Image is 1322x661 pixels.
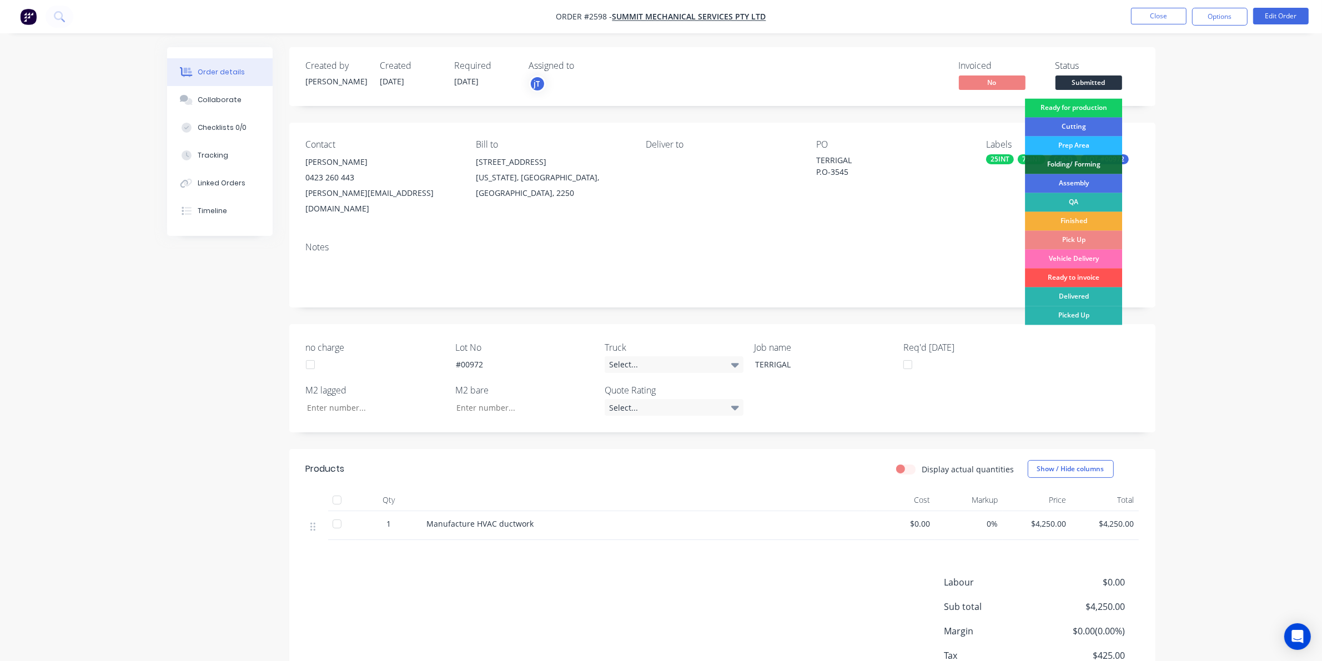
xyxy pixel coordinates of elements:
[605,356,743,373] div: Select...
[167,114,273,142] button: Checklists 0/0
[476,139,628,150] div: Bill to
[867,489,935,511] div: Cost
[959,75,1026,89] span: No
[306,462,345,476] div: Products
[903,341,1042,354] label: Req'd [DATE]
[1131,8,1187,24] button: Close
[1025,287,1122,306] div: Delivered
[1025,137,1122,155] div: Prep Area
[476,154,628,170] div: [STREET_ADDRESS]
[306,341,445,354] label: no charge
[605,384,743,397] label: Quote Rating
[387,518,391,529] span: 1
[198,95,242,105] div: Collaborate
[20,8,37,25] img: Factory
[646,139,798,150] div: Deliver to
[167,58,273,86] button: Order details
[476,154,628,201] div: [STREET_ADDRESS][US_STATE], [GEOGRAPHIC_DATA], [GEOGRAPHIC_DATA], 2250
[476,170,628,201] div: [US_STATE], [GEOGRAPHIC_DATA], [GEOGRAPHIC_DATA], 2250
[1018,154,1045,164] div: 75INT
[529,60,640,71] div: Assigned to
[754,341,893,354] label: Job name
[198,178,245,188] div: Linked Orders
[298,399,444,416] input: Enter number...
[167,142,273,169] button: Tracking
[934,489,1003,511] div: Markup
[871,518,931,529] span: $0.00
[556,12,612,22] span: Order #2598 -
[1025,155,1122,174] div: Folding/ Forming
[1025,193,1122,212] div: QA
[455,384,594,397] label: M2 bare
[1055,60,1139,71] div: Status
[939,518,998,529] span: 0%
[529,75,546,92] button: jT
[1025,174,1122,193] div: Assembly
[944,576,1043,589] span: Labour
[1192,8,1248,26] button: Options
[959,60,1042,71] div: Invoiced
[198,67,245,77] div: Order details
[1284,623,1311,650] div: Open Intercom Messenger
[944,624,1043,638] span: Margin
[306,185,458,216] div: [PERSON_NAME][EMAIL_ADDRESS][DOMAIN_NAME]
[1025,212,1122,231] div: Finished
[1007,518,1067,529] span: $4,250.00
[455,76,479,87] span: [DATE]
[816,139,968,150] div: PO
[1025,306,1122,325] div: Picked Up
[306,75,367,87] div: [PERSON_NAME]
[167,197,273,225] button: Timeline
[816,154,955,178] div: TERRIGAL P.O-3545
[1003,489,1071,511] div: Price
[198,206,227,216] div: Timeline
[1025,99,1122,118] div: Ready for production
[605,399,743,416] div: Select...
[455,60,516,71] div: Required
[167,86,273,114] button: Collaborate
[986,139,1138,150] div: Labels
[306,384,445,397] label: M2 lagged
[167,169,273,197] button: Linked Orders
[1043,624,1125,638] span: $0.00 ( 0.00 %)
[1055,75,1122,92] button: Submitted
[1028,460,1114,478] button: Show / Hide columns
[612,12,766,22] a: Summit Mechanical Services Pty Ltd
[1075,518,1134,529] span: $4,250.00
[1070,489,1139,511] div: Total
[1043,600,1125,613] span: $4,250.00
[455,341,594,354] label: Lot No
[1025,269,1122,287] div: Ready to invoice
[1025,231,1122,250] div: Pick Up
[1043,576,1125,589] span: $0.00
[198,150,228,160] div: Tracking
[380,76,405,87] span: [DATE]
[1025,118,1122,137] div: Cutting
[1055,75,1122,89] span: Submitted
[198,123,247,133] div: Checklists 0/0
[986,154,1014,164] div: 25INT
[306,60,367,71] div: Created by
[746,356,885,372] div: TERRIGAL
[1253,8,1309,24] button: Edit Order
[447,399,594,416] input: Enter number...
[306,139,458,150] div: Contact
[306,170,458,185] div: 0423 260 443
[306,154,458,170] div: [PERSON_NAME]
[356,489,423,511] div: Qty
[922,463,1014,475] label: Display actual quantities
[1025,250,1122,269] div: Vehicle Delivery
[944,600,1043,613] span: Sub total
[447,356,586,372] div: #00972
[605,341,743,354] label: Truck
[380,60,441,71] div: Created
[306,154,458,216] div: [PERSON_NAME]0423 260 443[PERSON_NAME][EMAIL_ADDRESS][DOMAIN_NAME]
[306,242,1139,253] div: Notes
[427,518,534,529] span: Manufacture HVAC ductwork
